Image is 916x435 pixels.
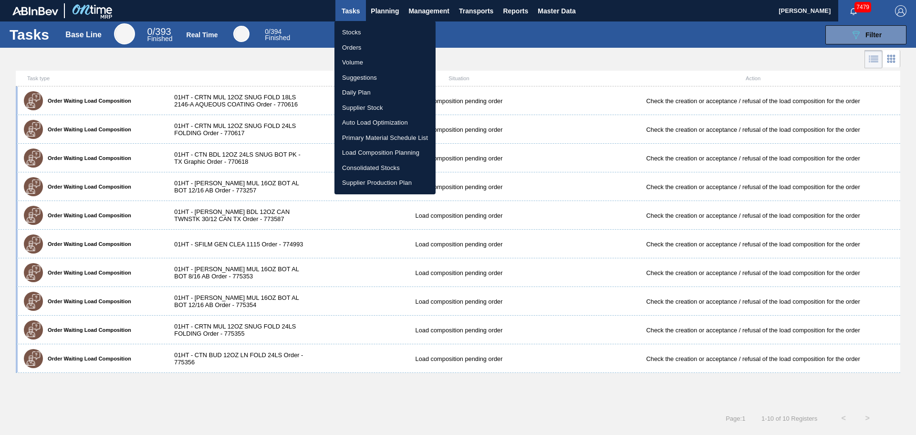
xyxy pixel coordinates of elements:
a: Auto Load Optimization [334,115,436,130]
a: Supplier Stock [334,100,436,116]
a: Orders [334,40,436,55]
a: Volume [334,55,436,70]
a: Load Composition Planning [334,145,436,160]
a: Daily Plan [334,85,436,100]
a: Supplier Production Plan [334,175,436,191]
a: Stocks [334,25,436,40]
a: Primary Material Schedule List [334,130,436,146]
a: Suggestions [334,70,436,85]
a: Consolidated Stocks [334,160,436,176]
